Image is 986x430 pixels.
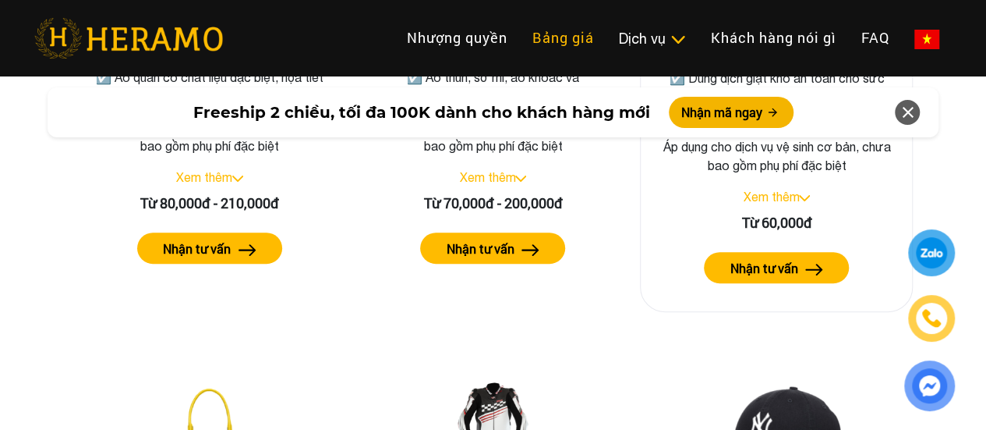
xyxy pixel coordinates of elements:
button: Nhận tư vấn [137,233,282,264]
a: Xem thêm [743,190,799,204]
a: Xem thêm [459,170,515,184]
div: Từ 60,000đ [653,212,899,233]
a: Nhận tư vấn arrow [86,233,334,264]
label: Nhận tư vấn [163,240,231,258]
img: arrow_down.svg [799,195,810,201]
button: Nhận tư vấn [704,252,849,283]
button: Nhận mã ngay [669,97,793,128]
a: Khách hàng nói gì [698,21,849,55]
a: Nhận tư vấn arrow [653,252,899,283]
a: Bảng giá [520,21,606,55]
img: arrow_down.svg [515,176,526,182]
label: Nhận tư vấn [446,240,514,258]
a: phone-icon [910,297,952,339]
a: Xem thêm [176,170,232,184]
img: vn-flag.png [914,30,939,49]
button: Nhận tư vấn [420,233,565,264]
a: Nhượng quyền [394,21,520,55]
img: arrow [239,244,256,256]
img: arrow_down.svg [232,176,243,182]
img: subToggleIcon [670,32,686,48]
span: Freeship 2 chiều, tối đa 100K dành cho khách hàng mới [193,101,650,124]
a: Nhận tư vấn arrow [369,233,617,264]
div: Từ 70,000đ - 200,000đ [369,193,617,214]
img: heramo-logo.png [34,18,223,59]
img: phone-icon [923,310,941,327]
img: arrow [805,264,823,275]
label: Nhận tư vấn [730,259,797,278]
img: arrow [521,244,539,256]
div: Dịch vụ [619,28,686,49]
div: Từ 80,000đ - 210,000đ [86,193,334,214]
p: Áp dụng cho dịch vụ vệ sinh cơ bản, chưa bao gồm phụ phí đặc biệt [653,137,899,175]
a: FAQ [849,21,902,55]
